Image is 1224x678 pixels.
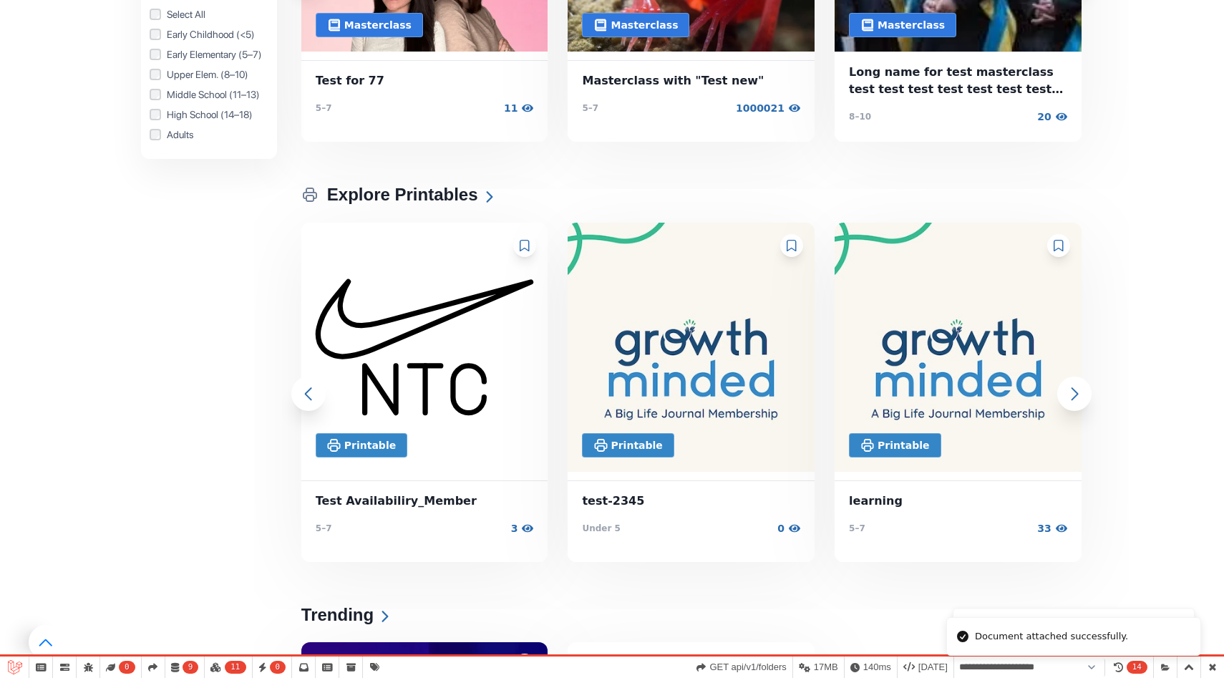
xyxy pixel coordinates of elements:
label: Select All [150,7,268,21]
input: Middle School (11–13) [150,89,161,100]
p: Printable [344,438,396,452]
img: Vector__Stroke_-1730280330.svg [861,438,875,452]
a: Test for 775–7 [301,60,548,133]
p: Printable [611,438,662,452]
input: Early Elementary (5–7) [150,49,161,60]
p: Under 5 [582,522,620,535]
label: High School (14–18) [150,107,268,122]
span: 0 [119,661,135,674]
span: learning [849,493,1067,510]
a: test-2345Under 5 [568,480,815,553]
p: 5–7 [316,102,332,115]
div: Document attached successfully. [975,629,1128,644]
span: 14 [1127,661,1147,674]
input: Upper Elem. (8–10) [150,69,161,80]
img: Vector__Stroke_-1730280330.svg [594,438,608,452]
label: Early Childhood (<5) [150,27,268,42]
img: BLJ Resource [835,223,1082,472]
span: 9 [183,661,199,674]
label: Adults [150,127,268,142]
p: 1000021 [736,101,785,116]
img: BLJ Resource [568,223,815,472]
h2: Explore Printables [294,178,505,213]
span: Long name for test masterclass test test test test test test test test test test test test test t... [849,64,1067,98]
a: learning5–7 [835,480,1082,553]
p: Printable [878,438,929,452]
label: Upper Elem. (8–10) [150,67,268,82]
p: 3 [511,521,518,536]
a: Long name for test masterclass test test test test test test test test test test test test test t... [835,52,1082,142]
p: 5–7 [582,102,598,115]
span: 11 [225,661,246,674]
label: Early Elementary (5–7) [150,47,268,62]
span: Test for 77 [316,72,534,89]
p: 33 [1037,521,1051,536]
img: BLJ Resource [301,223,548,472]
p: Masterclass [878,18,945,32]
input: Adults [150,129,161,140]
p: 0 [777,521,785,536]
p: Masterclass [344,18,412,32]
a: Masterclass with "Test new"5–7 [568,60,815,133]
img: Vector__Stroke_-1730280330.svg [327,438,341,452]
input: Early Childhood (<5) [150,29,161,40]
img: Icons11-1730282252.svg [593,18,608,32]
p: 8–10 [849,110,871,123]
p: Masterclass [611,18,678,32]
p: 20 [1037,110,1051,125]
h2: Trending [294,598,401,633]
input: Select All [150,9,161,20]
p: 11 [504,101,518,116]
img: Icons11-1730282252.svg [327,18,341,32]
a: Test Availabiliry_Member5–7 [301,480,548,553]
span: test-2345 [582,493,800,510]
span: 0 [270,661,286,674]
label: Middle School (11–13) [150,87,268,102]
span: Masterclass with "Test new" [582,72,800,89]
input: High School (14–18) [150,109,161,120]
p: 5–7 [316,522,332,535]
span: Test Availabiliry_Member [316,493,534,510]
img: Icons11-1730282252.svg [860,18,875,32]
p: 5–7 [849,522,865,535]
